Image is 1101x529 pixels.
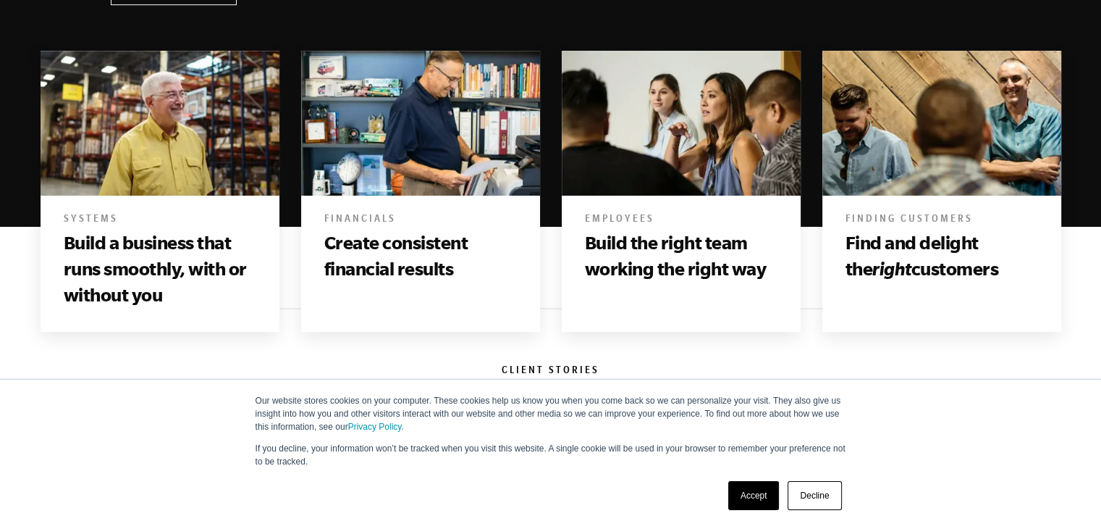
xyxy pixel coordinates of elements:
a: Decline [788,481,841,510]
h6: Client Stories [111,365,991,379]
h3: Build the right team working the right way [585,230,777,283]
h6: Systems [64,213,256,228]
h6: Financials [324,213,517,228]
p: If you decline, your information won’t be tracked when you visit this website. A single cookie wi... [256,442,846,468]
img: beyond the e myth, e-myth, the e myth [301,50,540,196]
h3: Build a business that runs smoothly, with or without you [64,230,256,309]
h6: Employees [585,213,777,228]
h3: Create consistent financial results [324,230,517,283]
p: Our website stores cookies on your computer. These cookies help us know you when you come back so... [256,394,846,433]
h6: Finding Customers [845,213,1038,228]
img: Books include beyond the e myth, e-myth, the e myth [822,50,1061,196]
a: Accept [728,481,780,510]
h3: Find and delight the customers [845,230,1038,283]
i: right [872,258,911,279]
img: beyond the e myth, e-myth, the e myth, e myth revisited [41,50,279,196]
a: Privacy Policy [348,422,402,432]
img: Books include beyond the e myth, e-myth, the e myth [562,50,801,196]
